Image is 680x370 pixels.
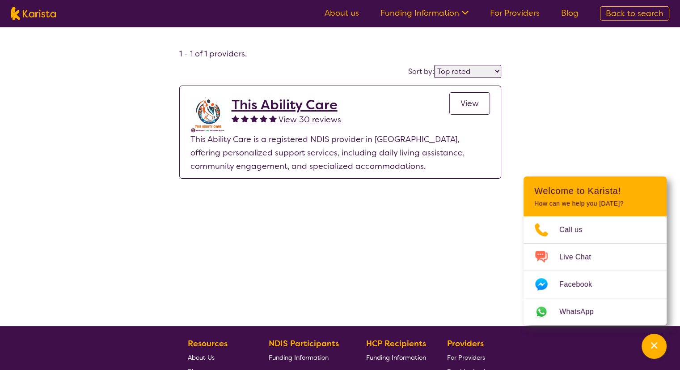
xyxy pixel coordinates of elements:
[447,338,484,349] b: Providers
[559,278,603,291] span: Facebook
[559,305,604,318] span: WhatsApp
[279,114,341,125] span: View 30 reviews
[279,113,341,126] a: View 30 reviews
[490,8,540,18] a: For Providers
[188,353,215,361] span: About Us
[524,298,667,325] a: Web link opens in a new tab.
[232,97,341,113] a: This Ability Care
[269,338,339,349] b: NDIS Participants
[188,338,228,349] b: Resources
[460,98,479,109] span: View
[269,353,329,361] span: Funding Information
[447,350,489,364] a: For Providers
[366,353,426,361] span: Funding Information
[559,223,593,237] span: Call us
[179,48,501,59] h4: 1 - 1 of 1 providers .
[241,115,249,122] img: fullstar
[232,115,239,122] img: fullstar
[11,7,56,20] img: Karista logo
[559,250,602,264] span: Live Chat
[250,115,258,122] img: fullstar
[190,97,226,133] img: gsdcjusr4h8ax57pm8t9.jpg
[269,350,346,364] a: Funding Information
[606,8,663,19] span: Back to search
[366,350,426,364] a: Funding Information
[534,185,656,196] h2: Welcome to Karista!
[600,6,669,21] a: Back to search
[561,8,579,18] a: Blog
[260,115,267,122] img: fullstar
[447,353,485,361] span: For Providers
[534,200,656,207] p: How can we help you [DATE]?
[449,92,490,115] a: View
[642,334,667,359] button: Channel Menu
[188,350,248,364] a: About Us
[408,67,434,76] label: Sort by:
[269,115,277,122] img: fullstar
[325,8,359,18] a: About us
[366,338,426,349] b: HCP Recipients
[524,176,667,325] div: Channel Menu
[524,216,667,325] ul: Choose channel
[190,133,490,173] p: This Ability Care is a registered NDIS provider in [GEOGRAPHIC_DATA], offering personalized suppo...
[380,8,469,18] a: Funding Information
